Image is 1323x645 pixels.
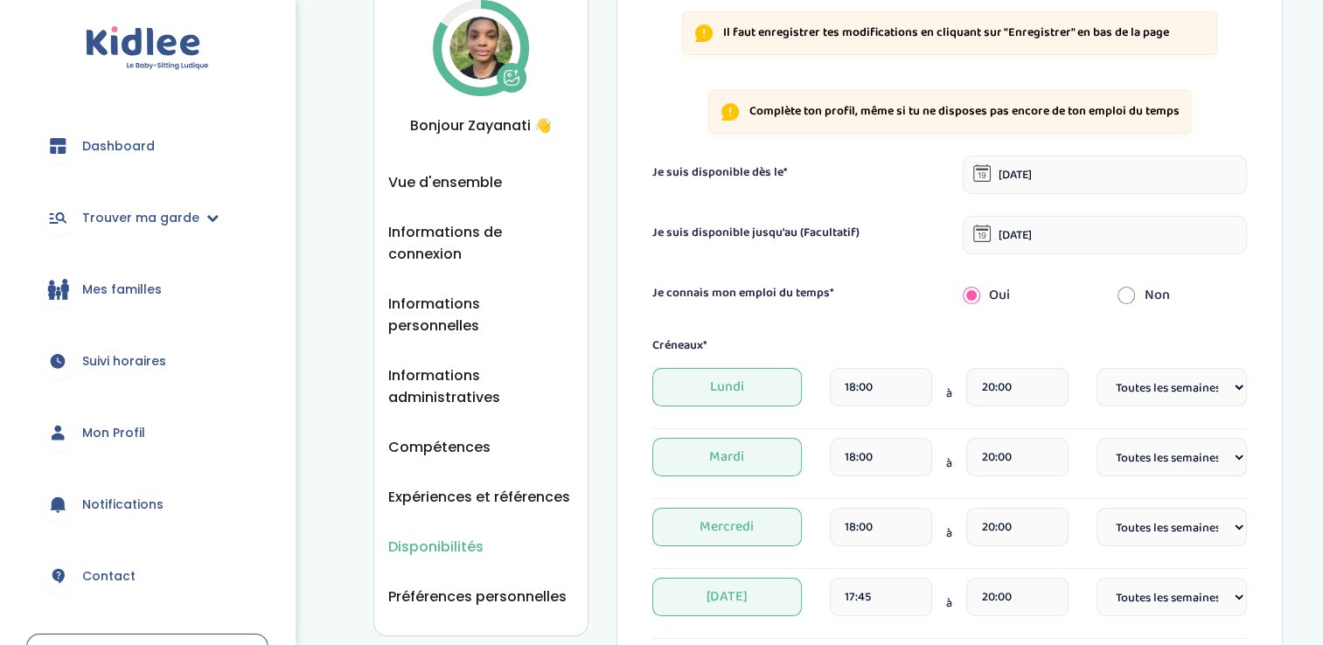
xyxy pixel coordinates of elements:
[963,216,1247,254] input: La date de fin
[749,103,1180,121] p: Complète ton profil, même si tu ne disposes pas encore de ton emploi du temps
[82,352,166,371] span: Suivi horaires
[388,536,484,558] button: Disponibilités
[26,186,268,249] a: Trouver ma garde
[26,401,268,464] a: Mon Profil
[950,276,1105,315] div: Oui
[388,293,574,336] button: Informations personnelles
[966,508,1069,546] input: heure de fin
[449,17,512,80] img: Avatar
[388,171,502,193] button: Vue d'ensemble
[946,524,952,543] span: à
[82,137,155,156] span: Dashboard
[26,544,268,607] a: Contact
[82,424,145,442] span: Mon Profil
[946,385,952,403] span: à
[388,436,491,458] button: Compétences
[82,281,162,299] span: Mes familles
[388,364,574,408] button: Informations administratives
[652,224,860,242] label: Je suis disponible jusqu'au (Facultatif)
[723,24,1169,42] p: Il faut enregistrer tes modifications en cliquant sur "Enregistrer" en bas de la page
[652,163,788,182] label: Je suis disponible dès le*
[966,438,1069,476] input: heure de fin
[966,368,1069,406] input: heure de fin
[86,26,209,71] img: logo.svg
[1104,276,1260,315] div: Non
[830,368,932,406] input: heure de debut
[830,578,932,616] input: heure de debut
[82,209,199,227] span: Trouver ma garde
[388,486,570,508] button: Expériences et références
[388,221,574,265] button: Informations de connexion
[388,586,567,607] button: Préférences personnelles
[966,578,1069,616] input: heure de fin
[946,454,952,473] span: à
[26,114,268,177] a: Dashboard
[652,284,834,302] label: Je connais mon emploi du temps*
[963,156,1247,194] input: La date de début
[652,508,803,546] span: Mercredi
[652,336,707,355] label: Créneaux*
[946,594,952,613] span: à
[26,329,268,392] a: Suivi horaires
[26,473,268,536] a: Notifications
[82,567,136,586] span: Contact
[26,258,268,321] a: Mes familles
[652,368,803,406] span: Lundi
[388,114,574,136] span: Bonjour Zayanati 👋
[830,508,932,546] input: heure de debut
[652,578,803,616] span: [DATE]
[82,496,164,514] span: Notifications
[652,438,803,476] span: Mardi
[830,438,932,476] input: heure de debut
